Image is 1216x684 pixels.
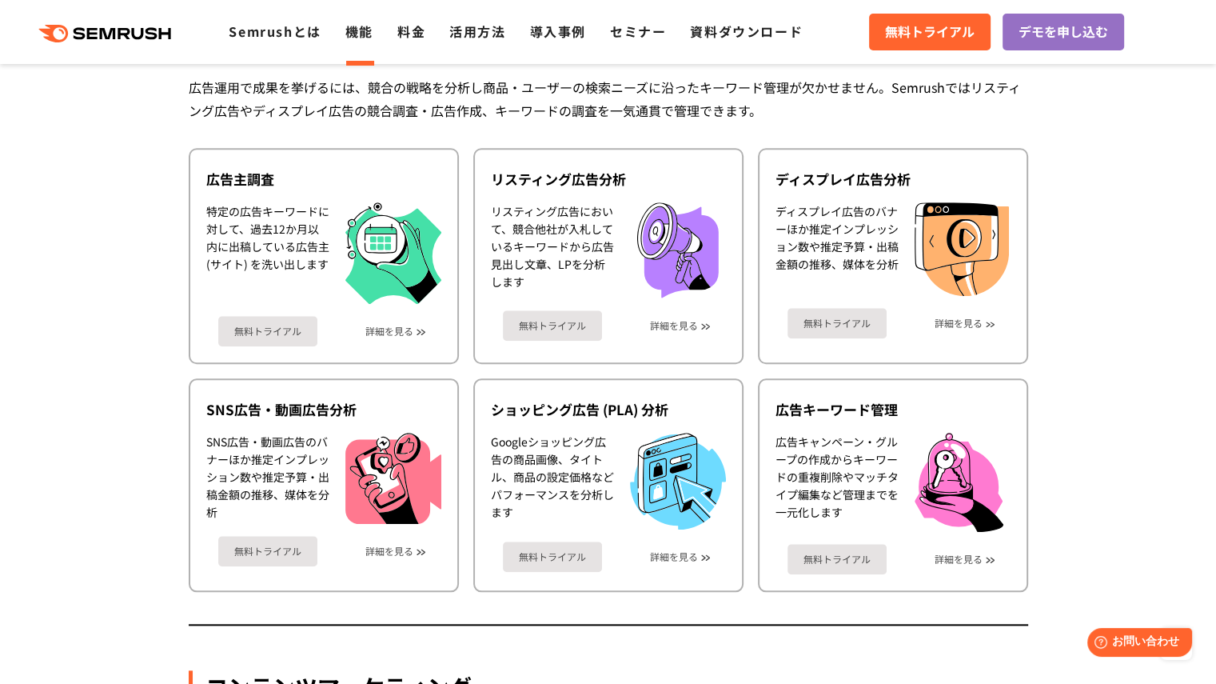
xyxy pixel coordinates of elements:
[345,22,373,41] a: 機能
[218,316,317,346] a: 無料トライアル
[775,202,899,297] div: ディスプレイ広告のバナーほか推定インプレッション数や推定予算・出稿金額の推移、媒体を分析
[650,551,698,562] a: 詳細を見る
[915,433,1004,533] img: 広告キーワード管理
[218,536,317,566] a: 無料トライアル
[449,22,505,41] a: 活用方法
[787,544,887,574] a: 無料トライアル
[610,22,666,41] a: セミナー
[630,202,726,298] img: リスティング広告分析
[206,170,441,189] div: 広告主調査
[229,22,321,41] a: Semrushとは
[530,22,586,41] a: 導入事例
[503,542,602,572] a: 無料トライアル
[869,14,991,50] a: 無料トライアル
[787,308,887,338] a: 無料トライアル
[935,554,983,565] a: 詳細を見る
[397,22,425,41] a: 料金
[650,320,698,331] a: 詳細を見る
[1019,22,1108,42] span: デモを申し込む
[690,22,803,41] a: 資料ダウンロード
[491,170,726,189] div: リスティング広告分析
[189,76,1028,122] div: 広告運用で成果を挙げるには、競合の戦略を分析し商品・ユーザーの検索ニーズに沿ったキーワード管理が欠かせません。Semrushではリスティング広告やディスプレイ広告の競合調査・広告作成、キーワード...
[345,202,441,304] img: 広告主調査
[491,202,614,298] div: リスティング広告において、競合他社が入札しているキーワードから広告見出し文章、LPを分析します
[915,202,1009,297] img: ディスプレイ広告分析
[491,433,614,530] div: Googleショッピング広告の商品画像、タイトル、商品の設定価格などパフォーマンスを分析します
[206,433,329,524] div: SNS広告・動画広告のバナーほか推定インプレッション数や推定予算・出稿金額の推移、媒体を分析
[206,400,441,419] div: SNS広告・動画広告分析
[630,433,726,530] img: ショッピング広告 (PLA) 分析
[935,318,983,329] a: 詳細を見る
[491,400,726,419] div: ショッピング広告 (PLA) 分析
[503,310,602,341] a: 無料トライアル
[775,433,899,533] div: 広告キャンペーン・グループの作成からキーワードの重複削除やマッチタイプ編集など管理までを一元化します
[885,22,975,42] span: 無料トライアル
[365,546,413,557] a: 詳細を見る
[365,326,413,337] a: 詳細を見る
[775,400,1011,419] div: 広告キーワード管理
[206,202,329,304] div: 特定の広告キーワードに対して、過去12か月以内に出稿している広告主 (サイト) を洗い出します
[345,433,441,524] img: SNS広告・動画広告分析
[1074,622,1198,666] iframe: Help widget launcher
[1003,14,1124,50] a: デモを申し込む
[775,170,1011,189] div: ディスプレイ広告分析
